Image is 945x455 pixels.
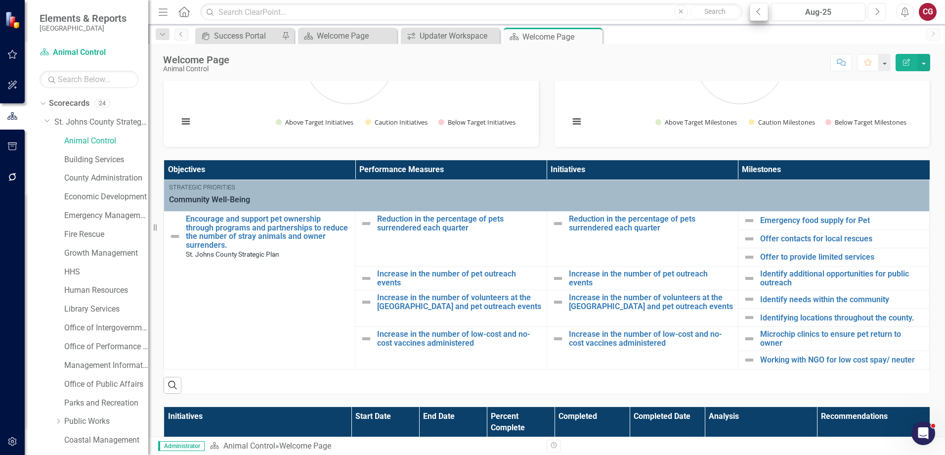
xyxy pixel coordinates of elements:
div: Welcome Page [279,441,331,451]
a: Offer to provide limited services [760,253,924,262]
td: Double-Click to Edit Right Click for Context Menu [738,327,929,351]
a: Microchip clinics to ensure pet return to owner [760,330,924,347]
td: Double-Click to Edit Right Click for Context Menu [355,290,547,327]
img: Not Defined [552,218,564,229]
small: [GEOGRAPHIC_DATA] [40,24,127,32]
a: Economic Development [64,191,148,203]
div: Welcome Page [163,54,229,65]
td: Double-Click to Edit Right Click for Context Menu [738,267,929,290]
td: Double-Click to Edit Right Click for Context Menu [738,351,929,369]
button: Show Above Target Milestones [655,118,737,127]
button: Show Caution Milestones [749,118,815,127]
a: Animal Control [223,441,275,451]
span: Administrator [158,441,205,451]
span: Search [704,7,726,15]
div: Strategic Priorities [169,183,924,192]
a: Welcome Page [301,30,394,42]
a: Success Portal [198,30,279,42]
a: Animal Control [64,136,148,147]
button: Search [690,5,740,19]
img: Not Defined [743,293,755,305]
a: Library Services [64,304,148,315]
a: Coastal Management [64,435,148,446]
td: Double-Click to Edit Right Click for Context Menu [547,212,738,267]
a: County Administration [64,173,148,184]
a: Office of Performance & Transparency [64,341,148,353]
span: Elements & Reports [40,12,127,24]
div: Welcome Page [522,31,600,43]
td: Double-Click to Edit Right Click for Context Menu [738,290,929,309]
button: CG [919,3,937,21]
a: HHS [64,267,148,278]
a: Animal Control [40,47,138,58]
td: Double-Click to Edit Right Click for Context Menu [547,290,738,327]
a: Parks and Recreation [64,398,148,409]
button: View chart menu, Chart [179,115,193,129]
a: Growth Management [64,248,148,259]
input: Search Below... [40,71,138,88]
a: Scorecards [49,98,89,109]
a: Emergency Management [64,210,148,222]
img: Not Defined [360,296,372,308]
td: Double-Click to Edit Right Click for Context Menu [164,212,355,369]
img: Not Defined [743,215,755,227]
a: Increase in the number of pet outreach events [569,270,733,287]
img: ClearPoint Strategy [5,11,22,28]
td: Double-Click to Edit Right Click for Context Menu [355,327,547,369]
button: Show Below Target Milestones [825,118,907,127]
img: Not Defined [169,230,181,242]
button: Show Caution Initiatives [365,118,428,127]
a: Identifying locations throughout the county. [760,314,924,322]
td: Double-Click to Edit Right Click for Context Menu [547,327,738,369]
a: Fire Rescue [64,229,148,240]
a: Reduction in the percentage of pets surrendered each quarter [377,215,541,232]
div: 24 [94,99,110,108]
button: View chart menu, Chart [570,115,584,129]
button: Show Below Target Initiatives [438,118,516,127]
a: Identify additional opportunities for public outreach [760,270,924,287]
td: Double-Click to Edit Right Click for Context Menu [738,309,929,327]
button: Aug-25 [771,3,865,21]
img: Not Defined [743,312,755,323]
img: Not Defined [743,333,755,345]
img: Not Defined [743,354,755,366]
a: Increase in the number of pet outreach events [377,270,541,287]
a: St. Johns County Strategic Plan [54,117,148,128]
a: Increase in the number of volunteers at the [GEOGRAPHIC_DATA] and pet outreach events [377,293,541,311]
td: Double-Click to Edit Right Click for Context Menu [738,212,929,230]
a: Public Works [64,416,148,427]
img: Not Defined [743,273,755,284]
a: Increase in the number of low-cost and no-cost vaccines administered [569,330,733,347]
div: » [210,441,539,452]
div: Animal Control [163,65,229,73]
img: Not Defined [360,218,372,229]
a: Management Information Systems [64,360,148,371]
td: Double-Click to Edit Right Click for Context Menu [738,230,929,248]
div: Aug-25 [774,6,862,18]
span: Community Well-Being [169,194,924,206]
a: Offer contacts for local rescues [760,234,924,243]
a: Office of Public Affairs [64,379,148,390]
img: Not Defined [360,333,372,345]
img: Not Defined [552,333,564,345]
td: Double-Click to Edit Right Click for Context Menu [355,267,547,290]
input: Search ClearPoint... [200,3,742,21]
td: Double-Click to Edit Right Click for Context Menu [355,212,547,267]
td: Double-Click to Edit [164,180,930,212]
iframe: Intercom live chat [911,421,935,445]
img: Not Defined [360,273,372,284]
span: St. Johns County Strategic Plan [186,250,279,258]
a: Emergency food supply for Pet [760,216,924,225]
a: Working with NGO for low cost spay/ neuter [760,356,924,364]
img: Not Defined [743,251,755,263]
a: Human Resources [64,285,148,296]
img: Not Defined [743,233,755,245]
a: Identify needs within the community [760,295,924,304]
img: Not Defined [552,273,564,284]
button: Show Above Target Initiatives [276,118,354,127]
a: Building Services [64,154,148,166]
img: Not Defined [552,296,564,308]
a: Increase in the number of volunteers at the [GEOGRAPHIC_DATA] and pet outreach events [569,293,733,311]
a: Office of Intergovernmental Affairs [64,322,148,334]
